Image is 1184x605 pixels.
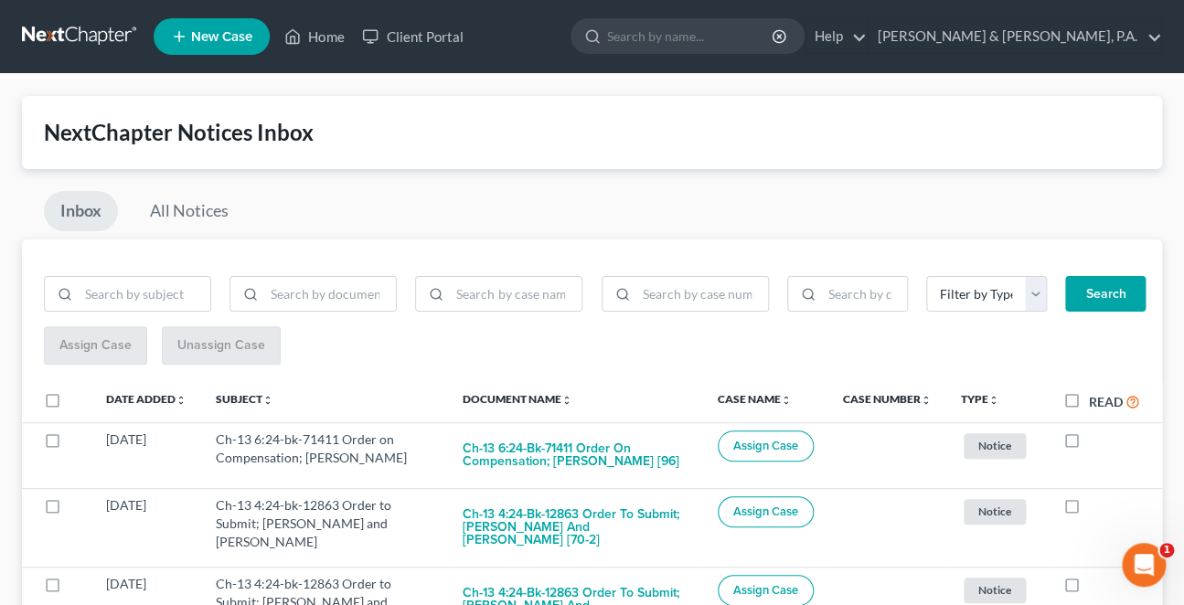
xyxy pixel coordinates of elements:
i: unfold_more [262,395,273,406]
input: Search by case name [450,277,581,312]
a: [PERSON_NAME] & [PERSON_NAME], P.A. [869,20,1161,53]
input: Search by document name [264,277,396,312]
button: Search [1065,276,1146,313]
i: unfold_more [988,395,999,406]
span: Assign Case [733,439,798,453]
a: Case Numberunfold_more [843,392,932,406]
a: Notice [961,575,1034,605]
a: Subjectunfold_more [216,392,273,406]
div: NextChapter Notices Inbox [44,118,1140,147]
td: [DATE] [91,422,201,488]
span: 1 [1159,543,1174,557]
input: Search by case number [636,277,768,312]
button: Ch-13 6:24-bk-71411 Order on Compensation; [PERSON_NAME] [96] [463,430,688,480]
a: Client Portal [353,20,472,53]
span: New Case [191,30,252,44]
span: Notice [964,433,1026,458]
a: All Notices [133,191,245,231]
a: Notice [961,430,1034,461]
a: Home [275,20,353,53]
td: Ch-13 4:24-bk-12863 Order to Submit; [PERSON_NAME] and [PERSON_NAME] [201,488,448,567]
button: Ch-13 4:24-bk-12863 Order to Submit; [PERSON_NAME] and [PERSON_NAME] [70-2] [463,496,688,558]
i: unfold_more [176,395,187,406]
button: Assign Case [718,496,814,527]
a: Document Nameunfold_more [463,392,572,406]
span: Assign Case [733,583,798,598]
span: Notice [964,499,1026,524]
i: unfold_more [921,395,932,406]
iframe: Intercom live chat [1122,543,1166,587]
a: Notice [961,496,1034,526]
i: unfold_more [561,395,572,406]
span: Assign Case [733,504,798,519]
i: unfold_more [781,395,792,406]
a: Typeunfold_more [961,392,999,406]
td: [DATE] [91,488,201,567]
input: Search by name... [607,19,774,53]
a: Case Nameunfold_more [718,392,792,406]
button: Assign Case [718,430,814,462]
input: Search by subject [79,277,210,312]
a: Date Addedunfold_more [106,392,187,406]
td: Ch-13 6:24-bk-71411 Order on Compensation; [PERSON_NAME] [201,422,448,488]
a: Inbox [44,191,118,231]
label: Read [1089,392,1123,411]
span: Notice [964,578,1026,602]
input: Search by date [822,277,907,312]
a: Help [805,20,867,53]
